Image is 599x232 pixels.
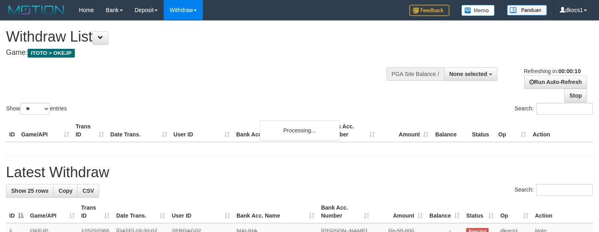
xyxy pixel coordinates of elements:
a: Copy [53,184,78,198]
a: Show 25 rows [6,184,54,198]
h4: Game: [6,49,391,57]
span: Refreshing in: [524,68,581,74]
th: ID: activate to sort column descending [6,200,27,223]
img: panduan.png [507,5,547,16]
a: CSV [77,184,99,198]
th: Bank Acc. Number: activate to sort column ascending [318,200,372,223]
img: Feedback.jpg [409,5,449,16]
th: User ID: activate to sort column ascending [168,200,233,223]
th: Status: activate to sort column ascending [463,200,497,223]
th: Trans ID: activate to sort column ascending [78,200,113,223]
div: PGA Site Balance / [387,67,444,81]
th: Bank Acc. Name: activate to sort column ascending [233,200,318,223]
label: Show entries [6,103,67,115]
button: None selected [444,67,497,81]
select: Showentries [20,103,50,115]
h1: Latest Withdraw [6,164,593,180]
span: ITOTO > OKEJP [28,49,75,58]
th: Op: activate to sort column ascending [497,200,532,223]
th: Action [529,119,593,142]
span: Copy [58,188,72,194]
th: Trans ID [72,119,107,142]
a: Stop [564,89,587,102]
div: Processing... [260,120,340,140]
input: Search: [536,103,593,115]
label: Search: [515,184,593,196]
strong: 00:00:10 [558,68,581,74]
th: Game/API [18,119,72,142]
th: Amount [378,119,432,142]
th: Balance: activate to sort column ascending [426,200,463,223]
input: Search: [536,184,593,196]
th: Status [469,119,495,142]
th: Date Trans. [107,119,170,142]
th: ID [6,119,18,142]
span: Show 25 rows [11,188,48,194]
th: Balance [432,119,469,142]
span: None selected [449,71,487,77]
th: Amount: activate to sort column ascending [373,200,426,223]
th: Op [495,119,529,142]
img: Button%20Memo.svg [461,5,495,16]
th: Bank Acc. Name [233,119,324,142]
th: User ID [170,119,233,142]
img: MOTION_logo.png [6,4,67,16]
th: Bank Acc. Number [324,119,378,142]
span: CSV [82,188,94,194]
th: Date Trans.: activate to sort column ascending [113,200,168,223]
label: Search: [515,103,593,115]
th: Game/API: activate to sort column ascending [27,200,78,223]
th: Action [532,200,593,223]
a: Run Auto-Refresh [524,75,587,89]
h1: Withdraw List [6,29,391,45]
